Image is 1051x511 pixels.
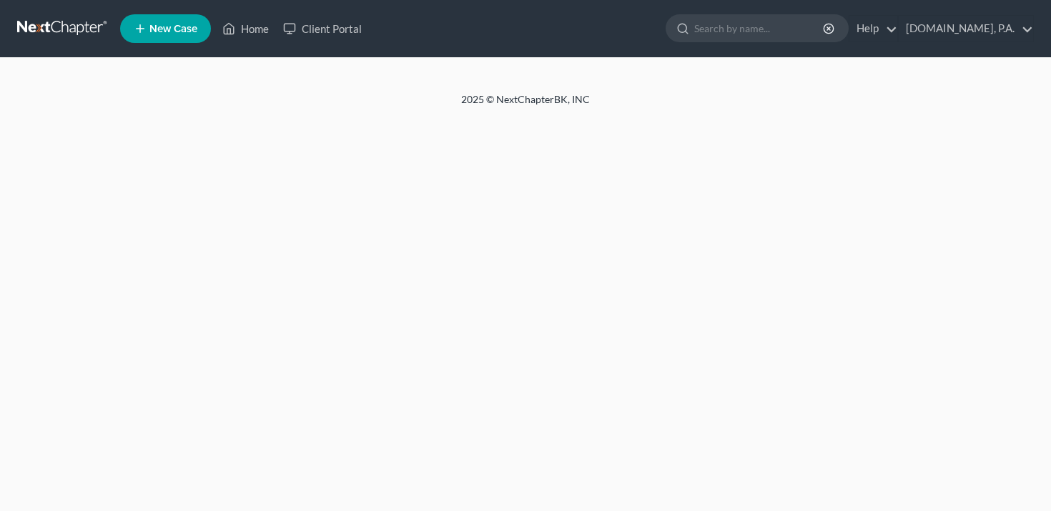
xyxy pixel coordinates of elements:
input: Search by name... [694,15,825,42]
span: New Case [149,24,197,34]
a: [DOMAIN_NAME], P.A. [899,16,1033,42]
div: 2025 © NextChapterBK, INC [118,92,933,118]
a: Client Portal [276,16,369,42]
a: Home [215,16,276,42]
a: Help [849,16,897,42]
